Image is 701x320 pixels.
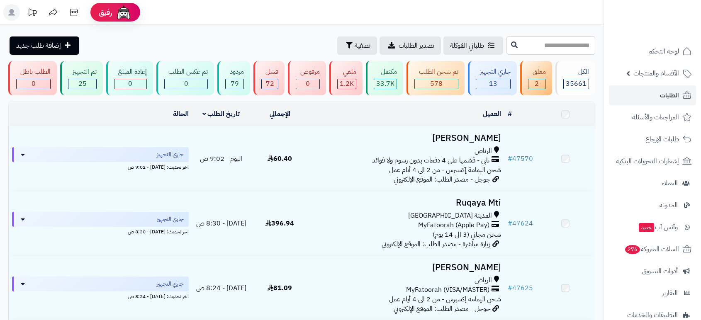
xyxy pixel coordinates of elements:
span: جوجل - مصدر الطلب: الموقع الإلكتروني [394,175,490,184]
span: 276 [625,245,640,254]
span: 0 [306,79,310,89]
a: تم شحن الطلب 578 [405,61,466,95]
span: المدونة [660,199,678,211]
div: مكتمل [374,67,397,77]
a: العميل [483,109,501,119]
span: جاري التجهيز [157,280,184,288]
div: 25 [68,79,96,89]
span: جاري التجهيز [157,215,184,223]
div: اخر تحديث: [DATE] - 8:24 ص [12,291,189,300]
span: [DATE] - 8:30 ص [196,218,246,228]
span: شحن اليمامة إكسبرس - من 2 الى 4 أيام عمل [389,165,501,175]
a: لوحة التحكم [609,41,696,61]
span: الرياض [475,276,492,285]
span: 0 [184,79,188,89]
span: 25 [78,79,87,89]
a: الكل35661 [554,61,597,95]
a: مكتمل 33.7K [364,61,405,95]
div: 0 [165,79,207,89]
a: تصدير الطلبات [380,36,441,55]
h3: [PERSON_NAME] [312,133,501,143]
a: الحالة [173,109,189,119]
a: وآتس آبجديد [609,217,696,237]
span: إشعارات التحويلات البنكية [616,155,679,167]
div: 0 [17,79,50,89]
span: 81.09 [268,283,292,293]
span: المراجعات والأسئلة [632,112,679,123]
span: 13 [489,79,497,89]
a: الطلب باطل 0 [7,61,58,95]
span: 79 [231,79,239,89]
div: فشل [261,67,278,77]
span: تصفية [355,41,370,51]
span: زيارة مباشرة - مصدر الطلب: الموقع الإلكتروني [382,239,490,249]
img: ai-face.png [115,4,132,21]
div: معلق [528,67,545,77]
a: تحديثات المنصة [22,4,43,23]
a: المدونة [609,195,696,215]
span: شحن مجاني (3 الى 14 يوم) [433,230,501,240]
span: التقارير [662,287,678,299]
h3: [PERSON_NAME] [312,263,501,272]
div: تم عكس الطلب [164,67,208,77]
div: 72 [262,79,278,89]
span: الأقسام والمنتجات [633,68,679,79]
span: السلات المتروكة [624,243,679,255]
a: العملاء [609,173,696,193]
a: مردود 79 [216,61,251,95]
span: [DATE] - 8:24 ص [196,283,246,293]
div: إعادة المبلغ [114,67,147,77]
span: 2 [535,79,539,89]
span: 0 [32,79,36,89]
span: الطلبات [660,90,679,101]
div: اخر تحديث: [DATE] - 8:30 ص [12,227,189,235]
div: مرفوض [296,67,319,77]
span: 72 [266,79,274,89]
div: 0 [296,79,319,89]
a: إضافة طلب جديد [10,36,79,55]
span: تصدير الطلبات [399,41,434,51]
a: السلات المتروكة276 [609,239,696,259]
div: الكل [563,67,589,77]
span: جديد [639,223,654,232]
span: المدينة [GEOGRAPHIC_DATA] [408,211,492,221]
span: اليوم - 9:02 ص [200,154,242,164]
span: الرياض [475,146,492,156]
span: أدوات التسويق [642,265,678,277]
span: رفيق [99,7,112,17]
span: 33.7K [376,79,394,89]
a: معلق 2 [518,61,553,95]
a: أدوات التسويق [609,261,696,281]
span: تابي - قسّمها على 4 دفعات بدون رسوم ولا فوائد [372,156,489,165]
img: logo-2.png [645,22,693,39]
span: 60.40 [268,154,292,164]
div: مردود [225,67,243,77]
span: 35661 [566,79,587,89]
span: العملاء [662,177,678,189]
span: # [508,283,512,293]
a: التقارير [609,283,696,303]
div: 1155 [338,79,356,89]
div: ملغي [337,67,356,77]
a: طلباتي المُوكلة [443,36,503,55]
a: المراجعات والأسئلة [609,107,696,127]
div: اخر تحديث: [DATE] - 9:02 ص [12,162,189,171]
span: # [508,154,512,164]
a: طلبات الإرجاع [609,129,696,149]
span: MyFatoorah (Apple Pay) [418,221,489,230]
div: 2 [528,79,545,89]
a: ملغي 1.2K [328,61,364,95]
span: لوحة التحكم [648,46,679,57]
span: طلباتي المُوكلة [450,41,484,51]
a: إعادة المبلغ 0 [105,61,155,95]
span: إضافة طلب جديد [16,41,61,51]
div: تم التجهيز [68,67,96,77]
a: الإجمالي [270,109,290,119]
span: شحن اليمامة إكسبرس - من 2 الى 4 أيام عمل [389,294,501,304]
span: 0 [128,79,132,89]
span: جاري التجهيز [157,150,184,159]
a: #47570 [508,154,533,164]
a: فشل 72 [252,61,286,95]
a: تم التجهيز 25 [58,61,104,95]
span: # [508,218,512,228]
